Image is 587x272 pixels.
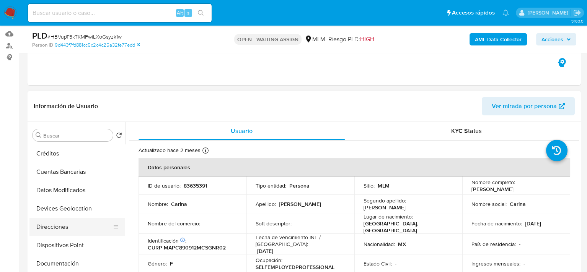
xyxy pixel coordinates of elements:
p: Tipo entidad : [256,182,286,189]
div: MLM [305,35,325,44]
a: Notificaciones [502,10,509,16]
button: Créditos [29,144,125,163]
p: ID de usuario : [148,182,181,189]
h1: Información de Usuario [34,102,98,110]
p: Nacionalidad : [364,241,395,248]
p: [DATE] [525,220,541,227]
p: MX [398,241,406,248]
a: Salir [573,9,581,17]
p: Ocupación : [256,257,282,264]
p: Sitio : [364,182,375,189]
p: Fecha de nacimiento : [471,220,522,227]
p: [GEOGRAPHIC_DATA], [GEOGRAPHIC_DATA] [364,220,450,234]
p: Carina [510,201,526,207]
p: Segundo apellido : [364,197,406,204]
button: Acciones [536,33,576,45]
p: Fecha de vencimiento INE / [GEOGRAPHIC_DATA] : [256,234,345,248]
p: [PERSON_NAME] [279,201,321,207]
button: Buscar [36,132,42,138]
b: PLD [32,29,47,42]
p: Género : [148,260,167,267]
button: Direcciones [29,218,119,236]
p: Ingresos mensuales : [471,260,520,267]
p: MLM [378,182,390,189]
button: Datos Modificados [29,181,125,199]
p: Carina [171,201,187,207]
button: Dispositivos Point [29,236,125,254]
b: Person ID [32,42,53,49]
button: Devices Geolocation [29,199,125,218]
p: [PERSON_NAME] [364,204,406,211]
span: 3.163.0 [571,18,583,24]
span: Ver mirada por persona [492,97,557,115]
p: Persona [289,182,310,189]
span: s [187,9,189,16]
p: - [523,260,525,267]
button: Volver al orden por defecto [116,132,122,141]
p: 83635391 [184,182,207,189]
span: Riesgo PLD: [328,35,374,44]
p: - [203,220,205,227]
span: HIGH [360,35,374,44]
p: Estado Civil : [364,260,392,267]
p: Lugar de nacimiento : [364,213,413,220]
p: SELFEMPLOYEDPROFESSIONAL [256,264,334,270]
p: - [295,220,296,227]
p: País de residencia : [471,241,516,248]
p: - [395,260,396,267]
p: Identificación : [148,237,186,244]
p: - [519,241,520,248]
p: CURP MAPC890912MCSGNR02 [148,244,226,251]
span: KYC Status [451,126,482,135]
p: Nombre completo : [471,179,515,186]
th: Datos personales [139,158,570,176]
p: OPEN - WAITING ASSIGN [234,34,302,45]
span: Alt [177,9,183,16]
b: AML Data Collector [475,33,522,45]
p: Apellido : [256,201,276,207]
p: Nombre social : [471,201,507,207]
input: Buscar [43,132,110,139]
span: Accesos rápidos [452,9,495,17]
button: search-icon [193,8,209,18]
p: Nombre del comercio : [148,220,200,227]
span: # HBVupT5kTKMFwiLXoGsyzk1w [47,33,122,40]
p: Actualizado hace 2 meses [139,147,201,154]
p: F [170,260,173,267]
span: Acciones [541,33,563,45]
span: Usuario [231,126,253,135]
p: diego.ortizcastro@mercadolibre.com.mx [527,9,571,16]
button: AML Data Collector [470,33,527,45]
button: Cuentas Bancarias [29,163,125,181]
p: Soft descriptor : [256,220,292,227]
p: [DATE] [257,248,273,254]
button: Ver mirada por persona [482,97,575,115]
input: Buscar usuario o caso... [28,8,212,18]
p: [PERSON_NAME] [471,186,514,193]
a: 9d443f7fd881cc5c2c4c25a32fe77edd [55,42,140,49]
p: Nombre : [148,201,168,207]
